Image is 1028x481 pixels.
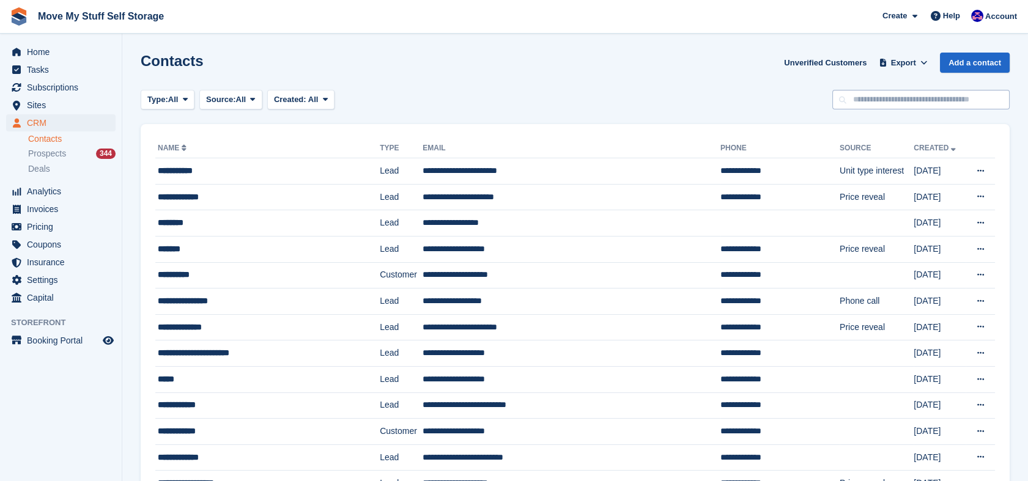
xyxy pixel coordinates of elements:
[96,149,116,159] div: 344
[10,7,28,26] img: stora-icon-8386f47178a22dfd0bd8f6a31ec36ba5ce8667c1dd55bd0f319d3a0aa187defe.svg
[11,317,122,329] span: Storefront
[6,254,116,271] a: menu
[158,144,189,152] a: Name
[380,236,423,262] td: Lead
[27,218,100,235] span: Pricing
[914,340,965,367] td: [DATE]
[206,94,235,106] span: Source:
[914,366,965,392] td: [DATE]
[380,419,423,445] td: Customer
[380,288,423,315] td: Lead
[6,236,116,253] a: menu
[840,288,914,315] td: Phone call
[27,79,100,96] span: Subscriptions
[914,419,965,445] td: [DATE]
[27,183,100,200] span: Analytics
[6,200,116,218] a: menu
[6,218,116,235] a: menu
[267,90,335,110] button: Created: All
[914,236,965,262] td: [DATE]
[6,97,116,114] a: menu
[876,53,930,73] button: Export
[840,314,914,340] td: Price reveal
[199,90,262,110] button: Source: All
[720,139,840,158] th: Phone
[943,10,960,22] span: Help
[28,163,116,175] a: Deals
[914,158,965,185] td: [DATE]
[380,158,423,185] td: Lead
[6,61,116,78] a: menu
[141,90,194,110] button: Type: All
[6,79,116,96] a: menu
[308,95,319,104] span: All
[28,133,116,145] a: Contacts
[882,10,907,22] span: Create
[380,366,423,392] td: Lead
[6,114,116,131] a: menu
[27,200,100,218] span: Invoices
[6,332,116,349] a: menu
[840,139,914,158] th: Source
[840,236,914,262] td: Price reveal
[27,332,100,349] span: Booking Portal
[6,271,116,288] a: menu
[891,57,916,69] span: Export
[914,314,965,340] td: [DATE]
[380,184,423,210] td: Lead
[914,210,965,237] td: [DATE]
[380,210,423,237] td: Lead
[914,288,965,315] td: [DATE]
[779,53,871,73] a: Unverified Customers
[6,43,116,61] a: menu
[101,333,116,348] a: Preview store
[914,184,965,210] td: [DATE]
[274,95,306,104] span: Created:
[985,10,1017,23] span: Account
[236,94,246,106] span: All
[28,147,116,160] a: Prospects 344
[141,53,204,69] h1: Contacts
[914,144,958,152] a: Created
[27,271,100,288] span: Settings
[971,10,983,22] img: Jade Whetnall
[28,163,50,175] span: Deals
[914,444,965,471] td: [DATE]
[840,158,914,185] td: Unit type interest
[380,340,423,367] td: Lead
[27,236,100,253] span: Coupons
[380,392,423,419] td: Lead
[423,139,720,158] th: Email
[380,139,423,158] th: Type
[27,254,100,271] span: Insurance
[914,392,965,419] td: [DATE]
[380,444,423,471] td: Lead
[27,114,100,131] span: CRM
[168,94,179,106] span: All
[27,43,100,61] span: Home
[6,289,116,306] a: menu
[147,94,168,106] span: Type:
[380,262,423,288] td: Customer
[6,183,116,200] a: menu
[840,184,914,210] td: Price reveal
[914,262,965,288] td: [DATE]
[27,97,100,114] span: Sites
[27,289,100,306] span: Capital
[28,148,66,160] span: Prospects
[27,61,100,78] span: Tasks
[940,53,1010,73] a: Add a contact
[33,6,169,26] a: Move My Stuff Self Storage
[380,314,423,340] td: Lead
